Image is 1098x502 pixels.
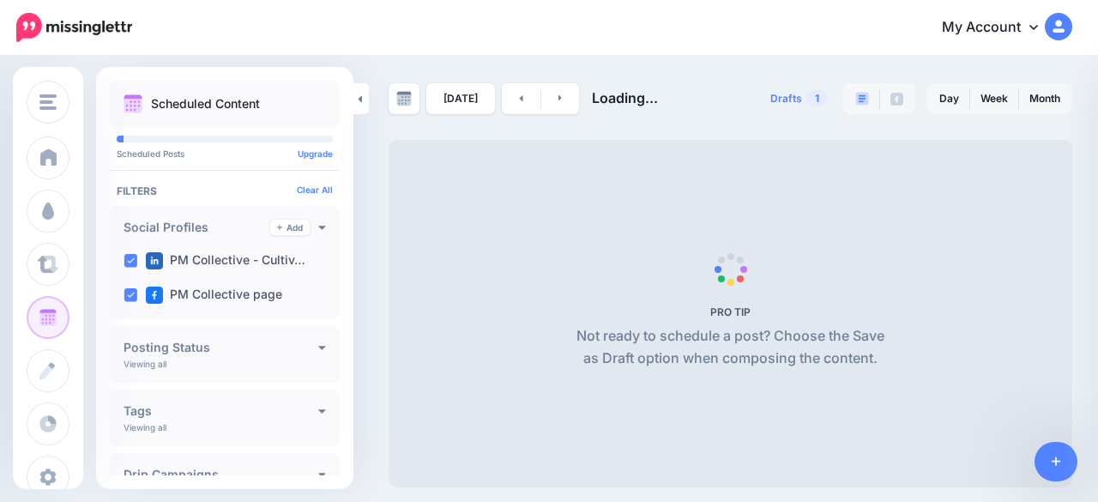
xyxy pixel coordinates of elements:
[124,422,166,432] p: Viewing all
[124,469,318,481] h4: Drip Campaigns
[16,13,132,42] img: Missinglettr
[929,85,969,112] a: Day
[770,94,802,104] span: Drafts
[124,221,270,233] h4: Social Profiles
[298,148,333,159] a: Upgrade
[146,287,163,304] img: facebook-square.png
[124,405,318,417] h4: Tags
[39,94,57,110] img: menu.png
[124,359,166,369] p: Viewing all
[124,342,318,354] h4: Posting Status
[117,184,333,197] h4: Filters
[760,83,838,114] a: Drafts1
[570,325,891,370] p: Not ready to schedule a post? Choose the Save as Draft option when composing the content.
[117,149,333,158] p: Scheduled Posts
[396,91,412,106] img: calendar-grey-darker.png
[297,184,333,195] a: Clear All
[970,85,1018,112] a: Week
[124,94,142,113] img: calendar.png
[806,90,828,106] span: 1
[270,220,310,235] a: Add
[426,83,495,114] a: [DATE]
[146,252,305,269] label: PM Collective - Cultiv…
[146,252,163,269] img: linkedin-square.png
[925,7,1072,49] a: My Account
[151,98,260,110] p: Scheduled Content
[890,93,903,106] img: facebook-grey-square.png
[570,305,891,318] h5: PRO TIP
[146,287,282,304] label: PM Collective page
[1019,85,1071,112] a: Month
[592,89,658,106] span: Loading...
[855,92,869,106] img: paragraph-boxed.png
